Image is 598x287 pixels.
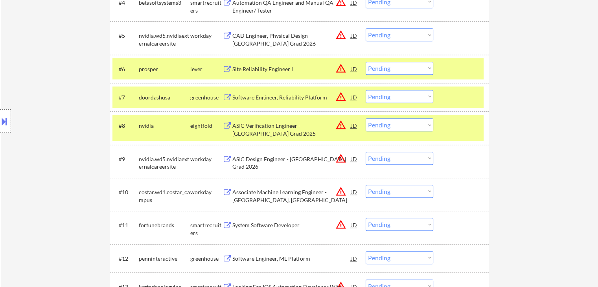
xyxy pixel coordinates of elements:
[335,120,346,131] button: warning_amber
[335,219,346,230] button: warning_amber
[350,90,358,104] div: JD
[335,186,346,197] button: warning_amber
[232,122,351,137] div: ASIC Verification Engineer - [GEOGRAPHIC_DATA] Grad 2025
[335,29,346,40] button: warning_amber
[139,32,190,47] div: nvidia.wd5.nvidiaexternalcareersite
[335,63,346,74] button: warning_amber
[139,65,190,73] div: prosper
[139,255,190,263] div: penninteractive
[350,251,358,265] div: JD
[350,62,358,76] div: JD
[232,221,351,229] div: System Software Developer
[232,32,351,47] div: CAD Engineer, Physical Design - [GEOGRAPHIC_DATA] Grad 2026
[232,65,351,73] div: Site Reliability Engineer I
[139,188,190,204] div: costar.wd1.costar_campus
[139,155,190,171] div: nvidia.wd5.nvidiaexternalcareersite
[190,94,223,101] div: greenhouse
[190,188,223,196] div: workday
[350,218,358,232] div: JD
[139,94,190,101] div: doordashusa
[139,122,190,130] div: nvidia
[335,153,346,164] button: warning_amber
[119,255,132,263] div: #12
[190,65,223,73] div: lever
[335,91,346,102] button: warning_amber
[190,32,223,40] div: workday
[350,185,358,199] div: JD
[190,255,223,263] div: greenhouse
[232,155,351,171] div: ASIC Design Engineer - [GEOGRAPHIC_DATA] Grad 2026
[350,152,358,166] div: JD
[139,221,190,229] div: fortunebrands
[119,221,132,229] div: #11
[350,118,358,132] div: JD
[350,28,358,42] div: JD
[190,155,223,163] div: workday
[119,32,132,40] div: #5
[232,255,351,263] div: Software Engineer, ML Platform
[190,122,223,130] div: eightfold
[190,221,223,237] div: smartrecruiters
[232,94,351,101] div: Software Engineer, Reliability Platform
[232,188,351,204] div: Associate Machine Learning Engineer - [GEOGRAPHIC_DATA], [GEOGRAPHIC_DATA]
